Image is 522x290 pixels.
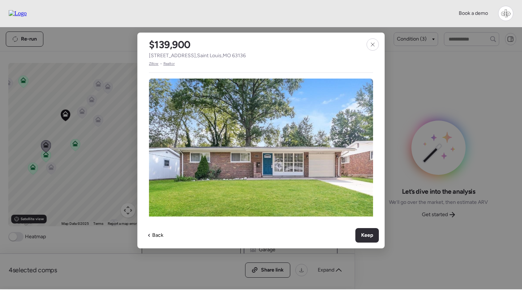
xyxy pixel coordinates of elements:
[149,61,159,67] span: Zillow
[152,232,163,239] span: Back
[459,10,488,16] span: Book a demo
[149,38,191,51] h2: $139,900
[9,10,27,17] img: Logo
[149,52,246,59] span: [STREET_ADDRESS] , Saint Louis , MO 63136
[160,61,162,67] span: •
[361,232,373,239] span: Keep
[163,61,175,67] span: Realtor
